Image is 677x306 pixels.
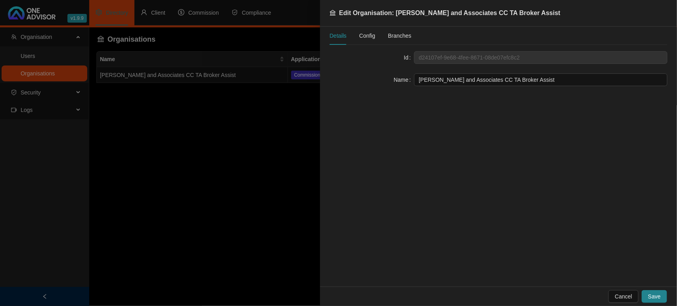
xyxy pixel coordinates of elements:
[642,290,667,303] button: Save
[339,10,560,16] span: Edit Organisation: [PERSON_NAME] and Associates CC TA Broker Assist
[359,33,375,38] span: Config
[615,292,632,301] span: Cancel
[330,31,347,40] div: Details
[404,51,414,64] label: Id
[648,292,661,301] span: Save
[388,31,411,40] div: Branches
[330,10,336,16] span: bank
[394,73,414,86] label: Name
[608,290,639,303] button: Cancel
